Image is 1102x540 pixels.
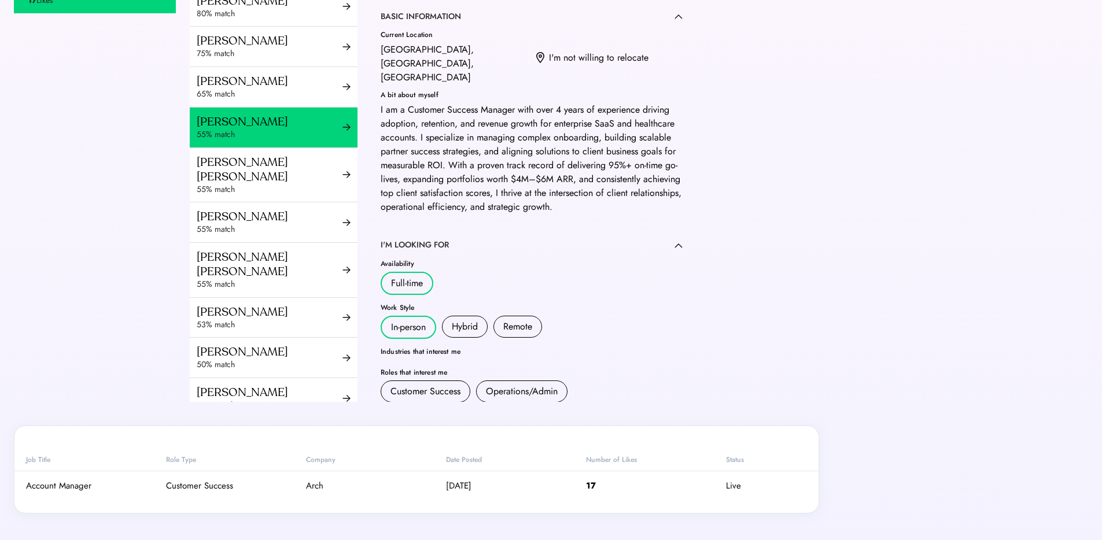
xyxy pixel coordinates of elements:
[166,455,300,465] div: Role Type
[197,155,342,184] div: [PERSON_NAME] [PERSON_NAME]
[197,359,342,371] div: 50% match
[342,123,351,131] img: arrow-right-black.svg
[197,129,342,140] div: 55% match
[536,52,544,64] img: location.svg
[197,184,342,195] div: 55% match
[197,305,342,319] div: [PERSON_NAME]
[381,43,527,84] div: [GEOGRAPHIC_DATA], [GEOGRAPHIC_DATA], [GEOGRAPHIC_DATA]
[197,209,342,224] div: [PERSON_NAME]
[390,384,460,398] div: Customer Success
[381,91,683,98] div: A bit about myself
[166,480,300,492] div: Customer Success
[381,31,527,38] div: Current Location
[391,320,426,334] div: In-person
[446,455,580,465] div: Date Posted
[675,14,683,19] img: caret-up.svg
[342,43,351,51] img: arrow-right-black.svg
[197,34,342,48] div: [PERSON_NAME]
[381,348,683,355] div: Industries that interest me
[342,313,351,321] img: arrow-right-black.svg
[26,455,160,465] div: Job Title
[197,385,342,400] div: [PERSON_NAME]
[586,479,596,492] strong: 17
[342,394,351,402] img: arrow-right-black.svg
[391,276,423,290] div: Full-time
[675,243,683,248] img: caret-up.svg
[197,48,342,60] div: 75% match
[306,455,440,465] div: Company
[197,250,342,279] div: [PERSON_NAME] [PERSON_NAME]
[197,114,342,129] div: [PERSON_NAME]
[381,239,449,251] div: I'M LOOKING FOR
[342,83,351,91] img: arrow-right-black.svg
[381,304,683,311] div: Work Style
[503,320,532,334] div: Remote
[726,455,807,465] div: Status
[381,103,683,214] div: I am a Customer Success Manager with over 4 years of experience driving adoption, retention, and ...
[726,480,741,492] div: Live
[452,320,478,334] div: Hybrid
[197,400,342,411] div: 43% match
[342,219,351,227] img: arrow-right-black.svg
[197,8,342,20] div: 80% match
[342,171,351,179] img: arrow-right-black.svg
[342,2,351,10] img: arrow-right-black.svg
[197,279,342,290] div: 55% match
[446,480,580,492] div: [DATE]
[486,384,558,398] div: Operations/Admin
[381,369,683,376] div: Roles that interest me
[197,345,342,359] div: [PERSON_NAME]
[586,455,720,465] div: Number of Likes
[197,74,342,88] div: [PERSON_NAME]
[306,480,440,492] div: Arch
[342,266,351,274] img: arrow-right-black.svg
[342,354,351,362] img: arrow-right-black.svg
[381,260,683,267] div: Availability
[549,51,648,65] div: I'm not willing to relocate
[381,11,461,23] div: BASIC INFORMATION
[197,319,342,331] div: 53% match
[197,224,342,235] div: 55% match
[197,88,342,100] div: 65% match
[26,480,160,492] div: Account Manager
